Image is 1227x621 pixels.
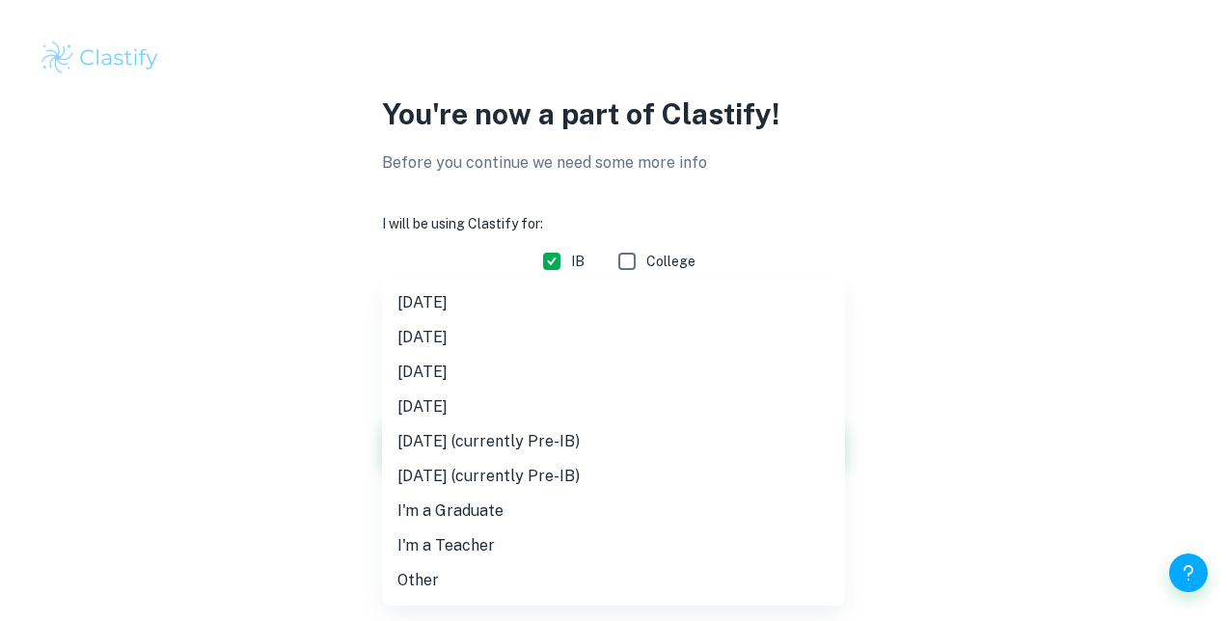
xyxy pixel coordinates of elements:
li: [DATE] (currently Pre-IB) [382,459,845,494]
li: I'm a Teacher [382,528,845,563]
li: [DATE] [382,355,845,390]
li: Other [382,563,845,598]
li: [DATE] [382,285,845,320]
li: [DATE] [382,390,845,424]
li: [DATE] (currently Pre-IB) [382,424,845,459]
li: I'm a Graduate [382,494,845,528]
li: [DATE] [382,320,845,355]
